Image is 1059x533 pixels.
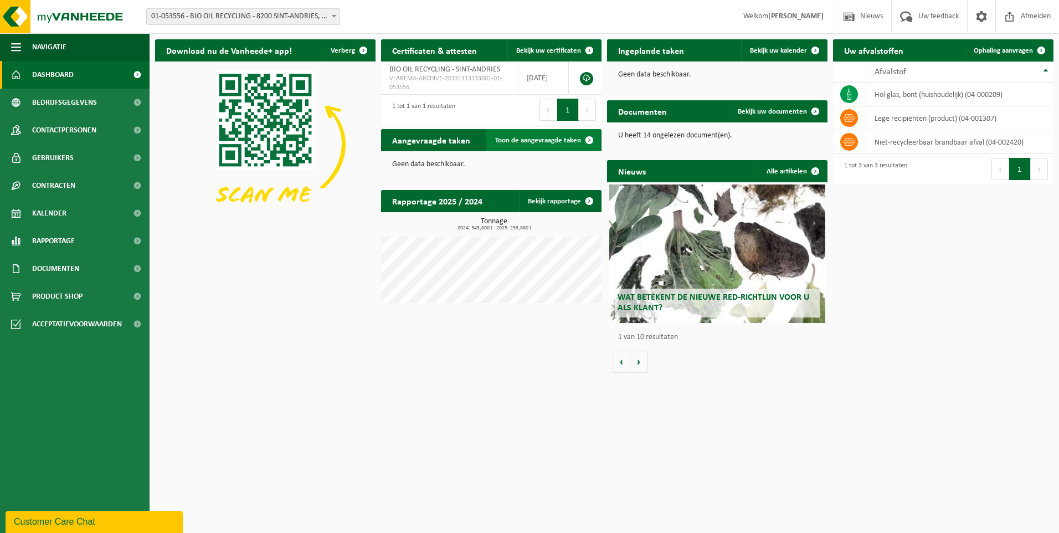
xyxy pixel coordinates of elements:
[839,157,907,181] div: 1 tot 3 van 3 resultaten
[607,100,678,122] h2: Documenten
[1031,158,1048,180] button: Next
[974,47,1033,54] span: Ophaling aanvragen
[155,61,376,227] img: Download de VHEPlus App
[1009,158,1031,180] button: 1
[729,100,826,122] a: Bekijk uw documenten
[750,47,807,54] span: Bekijk uw kalender
[768,12,824,20] strong: [PERSON_NAME]
[387,225,602,231] span: 2024: 345,800 t - 2025: 233,880 t
[507,39,600,61] a: Bekijk uw certificaten
[146,8,340,25] span: 01-053556 - BIO OIL RECYCLING - 8200 SINT-ANDRIES, DIRK MARTENSSTRAAT 12
[486,129,600,151] a: Toon de aangevraagde taken
[738,108,807,115] span: Bekijk uw documenten
[609,184,825,323] a: Wat betekent de nieuwe RED-richtlijn voor u als klant?
[32,33,66,61] span: Navigatie
[32,172,75,199] span: Contracten
[32,116,96,144] span: Contactpersonen
[389,65,500,74] span: BIO OIL RECYCLING - SINT-ANDRIES
[618,71,816,79] p: Geen data beschikbaar.
[965,39,1052,61] a: Ophaling aanvragen
[758,160,826,182] a: Alle artikelen
[741,39,826,61] a: Bekijk uw kalender
[32,310,122,338] span: Acceptatievoorwaarden
[539,99,557,121] button: Previous
[607,39,695,61] h2: Ingeplande taken
[618,334,822,341] p: 1 van 10 resultaten
[381,39,488,61] h2: Certificaten & attesten
[618,293,809,312] span: Wat betekent de nieuwe RED-richtlijn voor u als klant?
[579,99,596,121] button: Next
[518,61,569,95] td: [DATE]
[147,9,340,24] span: 01-053556 - BIO OIL RECYCLING - 8200 SINT-ANDRIES, DIRK MARTENSSTRAAT 12
[866,106,1053,130] td: lege recipiënten (product) (04-001307)
[6,509,185,533] iframe: chat widget
[607,160,657,182] h2: Nieuws
[32,283,83,310] span: Product Shop
[387,98,455,122] div: 1 tot 1 van 1 resultaten
[387,218,602,231] h3: Tonnage
[32,144,74,172] span: Gebruikers
[866,83,1053,106] td: hol glas, bont (huishoudelijk) (04-000209)
[519,190,600,212] a: Bekijk rapportage
[833,39,914,61] h2: Uw afvalstoffen
[32,255,79,283] span: Documenten
[866,130,1053,154] td: niet-recycleerbaar brandbaar afval (04-002420)
[875,68,906,76] span: Afvalstof
[495,137,581,144] span: Toon de aangevraagde taken
[991,158,1009,180] button: Previous
[32,61,74,89] span: Dashboard
[32,89,97,116] span: Bedrijfsgegevens
[613,351,630,373] button: Vorige
[381,190,493,212] h2: Rapportage 2025 / 2024
[32,199,66,227] span: Kalender
[322,39,374,61] button: Verberg
[389,74,510,92] span: VLAREMA-ARCHIVE-20131113133001-01-053556
[331,47,355,54] span: Verberg
[155,39,303,61] h2: Download nu de Vanheede+ app!
[618,132,816,140] p: U heeft 14 ongelezen document(en).
[630,351,647,373] button: Volgende
[392,161,590,168] p: Geen data beschikbaar.
[516,47,581,54] span: Bekijk uw certificaten
[381,129,481,151] h2: Aangevraagde taken
[557,99,579,121] button: 1
[32,227,75,255] span: Rapportage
